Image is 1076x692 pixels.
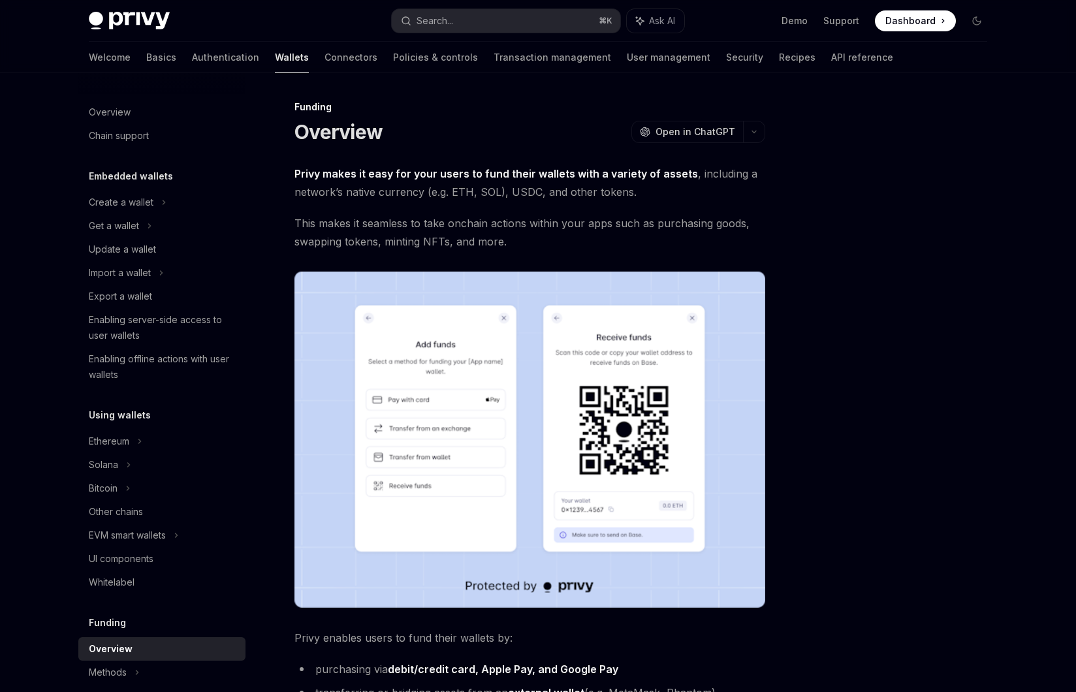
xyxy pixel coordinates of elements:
[89,480,118,496] div: Bitcoin
[417,13,453,29] div: Search...
[631,121,743,143] button: Open in ChatGPT
[779,42,815,73] a: Recipes
[89,289,152,304] div: Export a wallet
[89,504,143,520] div: Other chains
[78,285,245,308] a: Export a wallet
[823,14,859,27] a: Support
[89,527,166,543] div: EVM smart wallets
[89,218,139,234] div: Get a wallet
[78,571,245,594] a: Whitelabel
[89,104,131,120] div: Overview
[78,637,245,661] a: Overview
[89,407,151,423] h5: Using wallets
[885,14,936,27] span: Dashboard
[78,238,245,261] a: Update a wallet
[89,265,151,281] div: Import a wallet
[89,433,129,449] div: Ethereum
[627,9,684,33] button: Ask AI
[649,14,675,27] span: Ask AI
[89,551,153,567] div: UI components
[78,500,245,524] a: Other chains
[966,10,987,31] button: Toggle dark mode
[875,10,956,31] a: Dashboard
[146,42,176,73] a: Basics
[89,42,131,73] a: Welcome
[89,641,133,657] div: Overview
[89,242,156,257] div: Update a wallet
[656,125,735,138] span: Open in ChatGPT
[78,347,245,386] a: Enabling offline actions with user wallets
[726,42,763,73] a: Security
[294,660,765,678] li: purchasing via
[275,42,309,73] a: Wallets
[494,42,611,73] a: Transaction management
[294,120,383,144] h1: Overview
[89,615,126,631] h5: Funding
[392,9,620,33] button: Search...⌘K
[89,574,134,590] div: Whitelabel
[89,195,153,210] div: Create a wallet
[388,663,618,676] a: debit/credit card, Apple Pay, and Google Pay
[78,547,245,571] a: UI components
[78,101,245,124] a: Overview
[393,42,478,73] a: Policies & controls
[294,165,765,201] span: , including a network’s native currency (e.g. ETH, SOL), USDC, and other tokens.
[782,14,808,27] a: Demo
[89,665,127,680] div: Methods
[89,128,149,144] div: Chain support
[294,101,765,114] div: Funding
[89,12,170,30] img: dark logo
[89,457,118,473] div: Solana
[89,351,238,383] div: Enabling offline actions with user wallets
[78,308,245,347] a: Enabling server-side access to user wallets
[89,312,238,343] div: Enabling server-side access to user wallets
[324,42,377,73] a: Connectors
[78,124,245,148] a: Chain support
[192,42,259,73] a: Authentication
[294,167,698,180] strong: Privy makes it easy for your users to fund their wallets with a variety of assets
[294,629,765,647] span: Privy enables users to fund their wallets by:
[89,168,173,184] h5: Embedded wallets
[294,214,765,251] span: This makes it seamless to take onchain actions within your apps such as purchasing goods, swappin...
[627,42,710,73] a: User management
[831,42,893,73] a: API reference
[294,272,765,608] img: images/Funding.png
[599,16,612,26] span: ⌘ K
